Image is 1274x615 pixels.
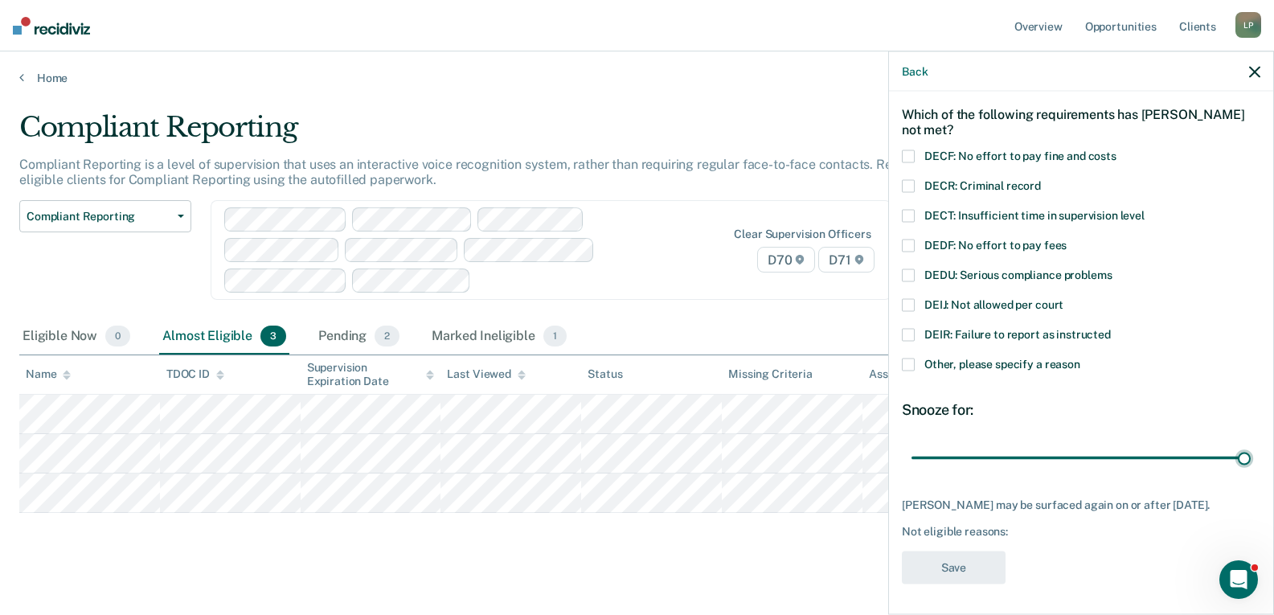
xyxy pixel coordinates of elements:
[315,319,403,355] div: Pending
[13,17,90,35] img: Recidiviz
[375,326,399,346] span: 2
[924,149,1116,162] span: DECF: No effort to pay fine and costs
[902,64,928,78] button: Back
[19,319,133,355] div: Eligible Now
[734,228,870,241] div: Clear supervision officers
[757,247,815,273] span: D70
[19,157,974,187] p: Compliant Reporting is a level of supervision that uses an interactive voice recognition system, ...
[869,367,944,381] div: Assigned to
[105,326,130,346] span: 0
[924,178,1041,191] span: DECR: Criminal record
[1219,560,1258,599] iframe: Intercom live chat
[924,357,1080,370] span: Other, please specify a reason
[19,71,1255,85] a: Home
[1235,12,1261,38] div: L P
[728,367,813,381] div: Missing Criteria
[27,210,171,223] span: Compliant Reporting
[924,327,1111,340] span: DEIR: Failure to report as instructed
[26,367,71,381] div: Name
[902,525,1260,539] div: Not eligible reasons:
[902,93,1260,150] div: Which of the following requirements has [PERSON_NAME] not met?
[818,247,874,273] span: D71
[924,268,1112,281] span: DEDU: Serious compliance problems
[447,367,525,381] div: Last Viewed
[19,111,975,157] div: Compliant Reporting
[902,498,1260,511] div: [PERSON_NAME] may be surfaced again on or after [DATE].
[588,367,622,381] div: Status
[924,238,1067,251] span: DEDF: No effort to pay fees
[902,551,1006,584] button: Save
[924,208,1145,221] span: DECT: Insufficient time in supervision level
[924,297,1063,310] span: DEIJ: Not allowed per court
[902,400,1260,418] div: Snooze for:
[428,319,570,355] div: Marked Ineligible
[260,326,286,346] span: 3
[543,326,567,346] span: 1
[307,361,435,388] div: Supervision Expiration Date
[159,319,289,355] div: Almost Eligible
[166,367,224,381] div: TDOC ID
